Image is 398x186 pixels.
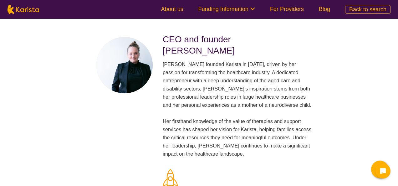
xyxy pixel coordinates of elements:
a: Blog [319,6,330,12]
a: About us [161,6,183,12]
a: Funding Information [198,6,255,12]
a: For Providers [270,6,304,12]
button: Channel Menu [371,161,389,178]
p: [PERSON_NAME] founded Karista in [DATE], driven by her passion for transforming the healthcare in... [163,60,312,158]
a: Back to search [345,5,390,14]
span: Back to search [349,6,386,13]
img: Karista logo [8,5,39,14]
h2: CEO and founder [PERSON_NAME] [163,34,312,56]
